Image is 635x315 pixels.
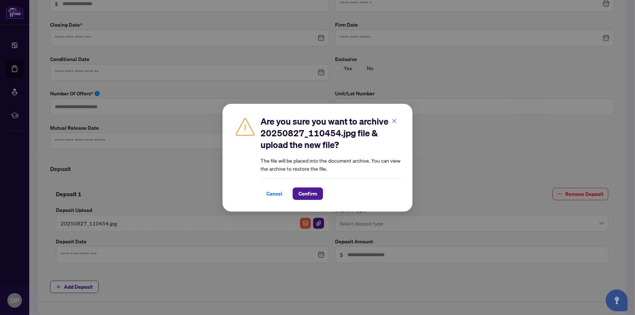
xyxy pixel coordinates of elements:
[261,187,288,200] button: Cancel
[392,118,397,123] span: close
[606,289,628,311] button: Open asap
[261,115,401,200] div: The file will be placed into the document archive. You can view the archive to restore the file.
[261,115,401,151] h2: Are you sure you want to archive 20250827_110454.jpg file & upload the new file?
[293,187,323,200] button: Confirm
[299,188,317,200] span: Confirm
[266,188,282,200] span: Cancel
[234,115,256,137] img: Caution Icon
